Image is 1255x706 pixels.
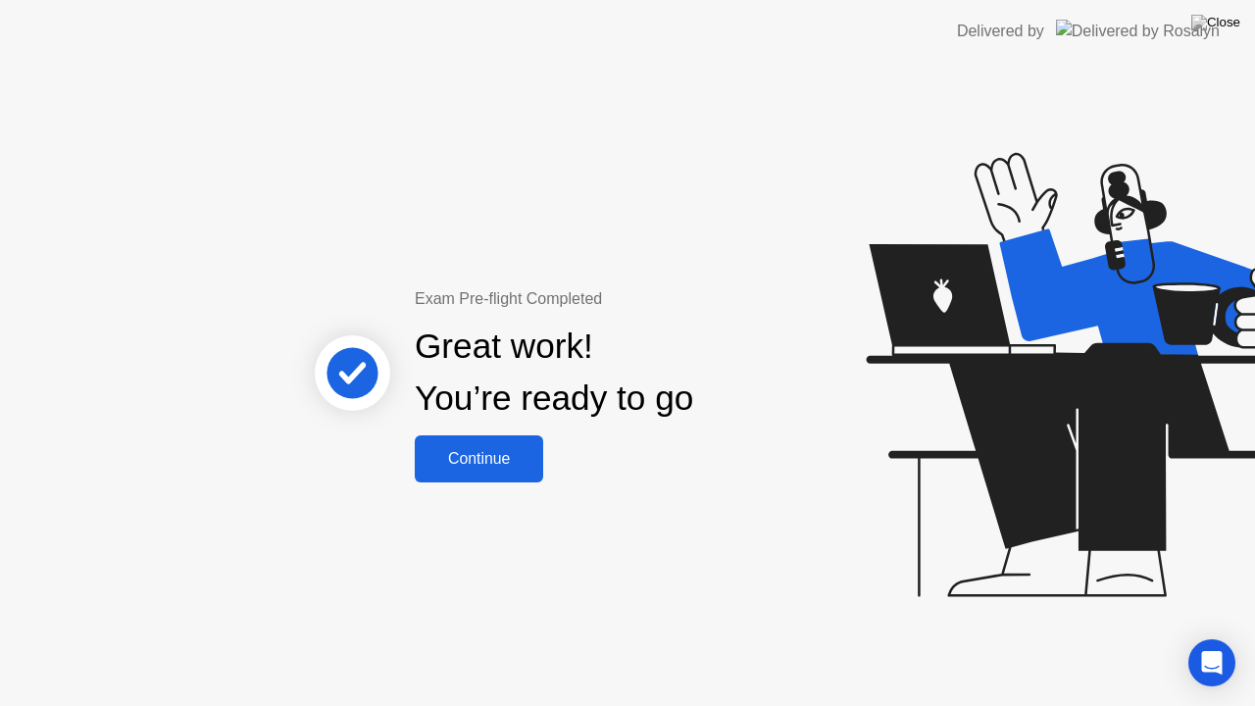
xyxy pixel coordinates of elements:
div: Great work! You’re ready to go [415,321,693,425]
img: Delivered by Rosalyn [1056,20,1220,42]
div: Open Intercom Messenger [1188,639,1235,686]
div: Delivered by [957,20,1044,43]
button: Continue [415,435,543,482]
img: Close [1191,15,1240,30]
div: Continue [421,450,537,468]
div: Exam Pre-flight Completed [415,287,820,311]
